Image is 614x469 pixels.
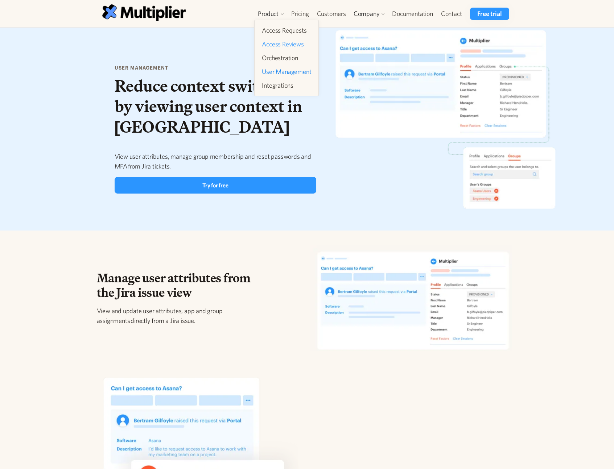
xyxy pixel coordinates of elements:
[259,65,314,78] a: User Management
[287,8,313,20] a: Pricing
[388,8,437,20] a: Documentation
[350,8,388,20] div: Company
[115,76,317,137] h1: Reduce context switching by viewing user context in [GEOGRAPHIC_DATA]
[97,271,263,300] h2: Manage user attributes from the Jira issue view
[115,65,317,72] h5: user management
[259,38,314,51] a: Access Reviews
[115,177,317,194] a: Try for free
[470,8,509,20] a: Free trial
[259,79,314,92] a: Integrations
[254,8,287,20] div: Product
[258,9,279,18] div: Product
[313,8,350,20] a: Customers
[437,8,466,20] a: Contact
[254,20,319,96] nav: Product
[328,23,561,216] img: Desktop and Mobile illustration
[259,51,314,65] a: Orchestration
[97,306,263,325] p: View and update user attributes, app and group assignments directly from a Jira issue.
[354,9,380,18] div: Company
[115,152,317,171] p: View user attributes, manage group membership and reset passwords and MFA from Jira tickets.
[259,24,314,37] a: Access Requests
